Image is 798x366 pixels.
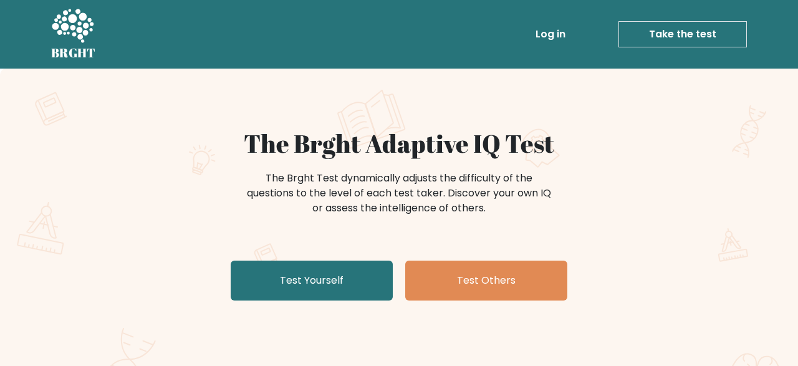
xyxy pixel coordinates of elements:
a: BRGHT [51,5,96,64]
a: Take the test [618,21,747,47]
h5: BRGHT [51,46,96,60]
a: Test Yourself [231,261,393,301]
div: The Brght Test dynamically adjusts the difficulty of the questions to the level of each test take... [243,171,555,216]
a: Test Others [405,261,567,301]
a: Log in [531,22,570,47]
h1: The Brght Adaptive IQ Test [95,128,703,158]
